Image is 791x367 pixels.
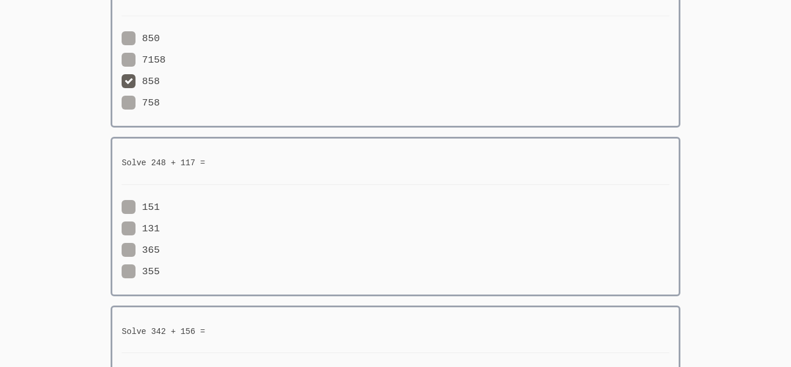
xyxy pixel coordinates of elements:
label: 758 [122,96,160,111]
label: 7158 [122,53,166,68]
label: 355 [122,264,160,279]
label: 858 [122,74,160,89]
h5: Solve 342 + 156 = [122,326,669,338]
label: 850 [122,31,160,46]
h5: Solve 248 + 117 = [122,157,669,169]
label: 131 [122,221,160,237]
label: 365 [122,243,160,258]
label: 151 [122,200,160,215]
